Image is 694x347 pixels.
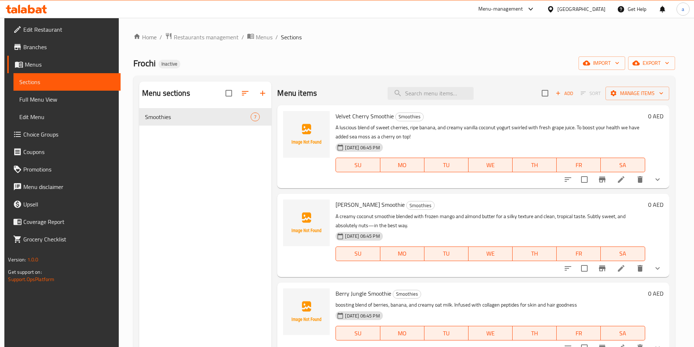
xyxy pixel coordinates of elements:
[604,328,642,339] span: SA
[604,248,642,259] span: SA
[560,328,598,339] span: FR
[7,56,120,73] a: Menus
[174,33,239,42] span: Restaurants management
[424,158,468,172] button: TU
[601,326,645,340] button: SA
[515,328,554,339] span: TH
[133,32,675,42] nav: breadcrumb
[617,264,626,273] a: Edit menu item
[559,260,577,277] button: sort-choices
[554,89,574,98] span: Add
[339,328,377,339] span: SU
[593,260,611,277] button: Branch-specific-item
[380,247,424,261] button: MO
[7,143,120,161] a: Coupons
[139,105,272,129] nav: Menu sections
[13,73,120,91] a: Sections
[593,171,611,188] button: Branch-specific-item
[383,160,422,170] span: MO
[336,158,380,172] button: SU
[515,248,554,259] span: TH
[553,88,576,99] button: Add
[19,95,114,104] span: Full Menu View
[471,160,510,170] span: WE
[23,43,114,51] span: Branches
[515,160,554,170] span: TH
[133,55,156,71] span: Frochi
[7,126,120,143] a: Choice Groups
[560,160,598,170] span: FR
[336,123,645,141] p: A luscious blend of sweet cherries, ripe banana, and creamy vanilla coconut yogurt swirled with f...
[513,158,557,172] button: TH
[342,233,383,240] span: [DATE] 06:45 PM
[281,33,302,42] span: Sections
[277,88,317,99] h2: Menu items
[407,201,434,210] span: Smoothies
[424,326,468,340] button: TU
[468,326,513,340] button: WE
[577,261,592,276] span: Select to update
[23,235,114,244] span: Grocery Checklist
[605,87,669,100] button: Manage items
[19,113,114,121] span: Edit Menu
[160,33,162,42] li: /
[236,84,254,102] span: Sort sections
[165,32,239,42] a: Restaurants management
[559,171,577,188] button: sort-choices
[653,175,662,184] svg: Show Choices
[336,199,405,210] span: [PERSON_NAME] Smoothie
[631,171,649,188] button: delete
[648,200,663,210] h6: 0 AED
[634,59,669,68] span: export
[584,59,619,68] span: import
[553,88,576,99] span: Add item
[617,175,626,184] a: Edit menu item
[23,165,114,174] span: Promotions
[254,84,271,102] button: Add section
[604,160,642,170] span: SA
[158,60,180,68] div: Inactive
[424,247,468,261] button: TU
[19,78,114,86] span: Sections
[601,247,645,261] button: SA
[145,113,251,121] span: Smoothies
[27,255,39,264] span: 1.0.0
[336,247,380,261] button: SU
[139,108,272,126] div: Smoothies7
[8,255,26,264] span: Version:
[23,182,114,191] span: Menu disclaimer
[649,171,666,188] button: show more
[380,326,424,340] button: MO
[388,87,474,100] input: search
[251,114,259,121] span: 7
[7,21,120,38] a: Edit Restaurant
[557,5,605,13] div: [GEOGRAPHIC_DATA]
[383,248,422,259] span: MO
[513,326,557,340] button: TH
[336,288,391,299] span: Berry Jungle Smoothie
[648,288,663,299] h6: 0 AED
[339,160,377,170] span: SU
[342,312,383,319] span: [DATE] 06:45 PM
[427,248,466,259] span: TU
[393,290,421,298] span: Smoothies
[579,56,625,70] button: import
[468,247,513,261] button: WE
[396,113,423,121] span: Smoothies
[383,328,422,339] span: MO
[251,113,260,121] div: items
[611,89,663,98] span: Manage items
[557,247,601,261] button: FR
[242,33,244,42] li: /
[25,60,114,69] span: Menus
[158,61,180,67] span: Inactive
[23,200,114,209] span: Upsell
[427,328,466,339] span: TU
[471,328,510,339] span: WE
[339,248,377,259] span: SU
[275,33,278,42] li: /
[7,196,120,213] a: Upsell
[342,144,383,151] span: [DATE] 06:45 PM
[247,32,272,42] a: Menus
